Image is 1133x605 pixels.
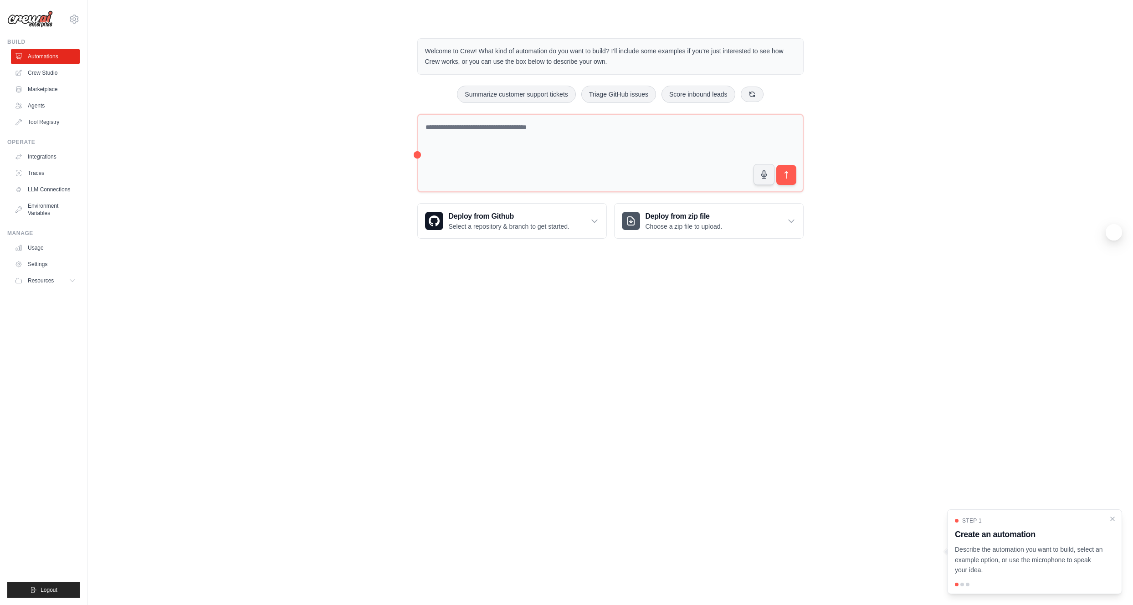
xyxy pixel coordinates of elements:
[7,582,80,598] button: Logout
[41,586,57,594] span: Logout
[7,38,80,46] div: Build
[661,86,735,103] button: Score inbound leads
[955,544,1103,575] p: Describe the automation you want to build, select an example option, or use the microphone to spe...
[11,182,80,197] a: LLM Connections
[646,222,723,231] p: Choose a zip file to upload.
[11,82,80,97] a: Marketplace
[449,222,569,231] p: Select a repository & branch to get started.
[962,517,982,524] span: Step 1
[11,115,80,129] a: Tool Registry
[11,149,80,164] a: Integrations
[11,199,80,220] a: Environment Variables
[581,86,656,103] button: Triage GitHub issues
[425,46,796,67] p: Welcome to Crew! What kind of automation do you want to build? I'll include some examples if you'...
[28,277,54,284] span: Resources
[449,211,569,222] h3: Deploy from Github
[11,166,80,180] a: Traces
[646,211,723,222] h3: Deploy from zip file
[11,241,80,255] a: Usage
[11,49,80,64] a: Automations
[7,138,80,146] div: Operate
[11,257,80,272] a: Settings
[7,10,53,28] img: Logo
[11,273,80,288] button: Resources
[1109,515,1116,523] button: Close walkthrough
[7,230,80,237] div: Manage
[955,528,1103,541] h3: Create an automation
[11,98,80,113] a: Agents
[457,86,575,103] button: Summarize customer support tickets
[11,66,80,80] a: Crew Studio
